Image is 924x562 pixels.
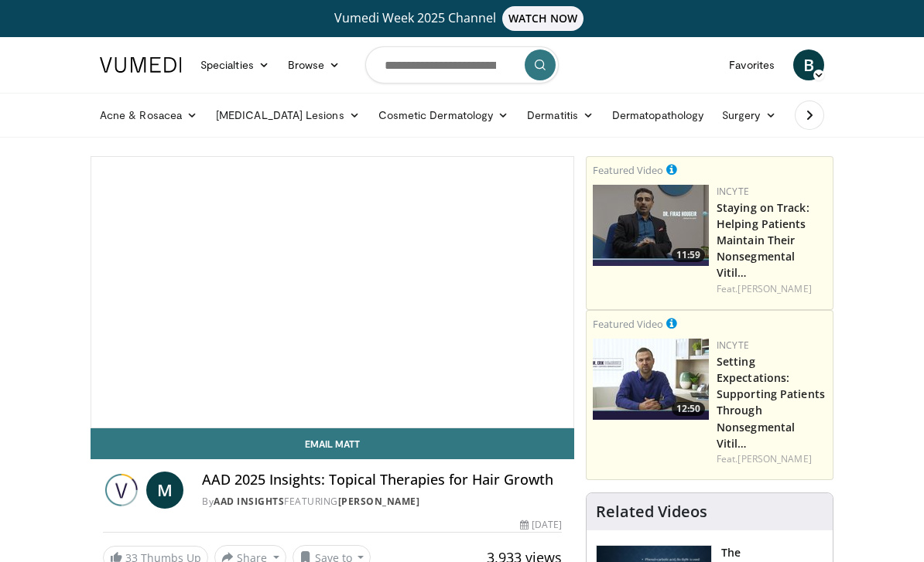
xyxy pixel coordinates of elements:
[603,100,713,131] a: Dermatopathology
[191,49,279,80] a: Specialties
[202,472,562,489] h4: AAD 2025 Insights: Topical Therapies for Hair Growth
[91,100,207,131] a: Acne & Rosacea
[214,495,284,508] a: AAD Insights
[593,339,709,420] a: 12:50
[717,354,825,451] a: Setting Expectations: Supporting Patients Through Nonsegmental Vitil…
[720,49,784,80] a: Favorites
[596,502,707,521] h4: Related Videos
[593,339,709,420] img: 98b3b5a8-6d6d-4e32-b979-fd4084b2b3f2.png.150x105_q85_crop-smart_upscale.jpg
[737,452,811,465] a: [PERSON_NAME]
[737,282,811,295] a: [PERSON_NAME]
[202,495,562,509] div: By FEATURING
[279,49,350,80] a: Browse
[365,46,559,83] input: Search topics, interventions
[91,157,573,427] video-js: Video Player
[502,6,584,31] span: WATCH NOW
[518,100,603,131] a: Dermatitis
[369,100,518,131] a: Cosmetic Dermatology
[717,185,749,198] a: Incyte
[717,200,809,280] a: Staying on Track: Helping Patients Maintain Their Nonsegmental Vitil…
[146,472,183,509] a: M
[103,472,140,509] img: AAD Insights
[91,6,833,31] a: Vumedi Week 2025 ChannelWATCH NOW
[207,100,369,131] a: [MEDICAL_DATA] Lesions
[717,339,749,352] a: Incyte
[593,185,709,266] a: 11:59
[91,428,574,459] a: Email Matt
[713,100,785,131] a: Surgery
[520,518,562,532] div: [DATE]
[717,452,826,466] div: Feat.
[100,57,182,73] img: VuMedi Logo
[793,49,824,80] a: B
[717,282,826,296] div: Feat.
[593,317,663,331] small: Featured Video
[672,402,705,416] span: 12:50
[672,248,705,262] span: 11:59
[593,185,709,266] img: fe0751a3-754b-4fa7-bfe3-852521745b57.png.150x105_q85_crop-smart_upscale.jpg
[338,495,420,508] a: [PERSON_NAME]
[593,163,663,177] small: Featured Video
